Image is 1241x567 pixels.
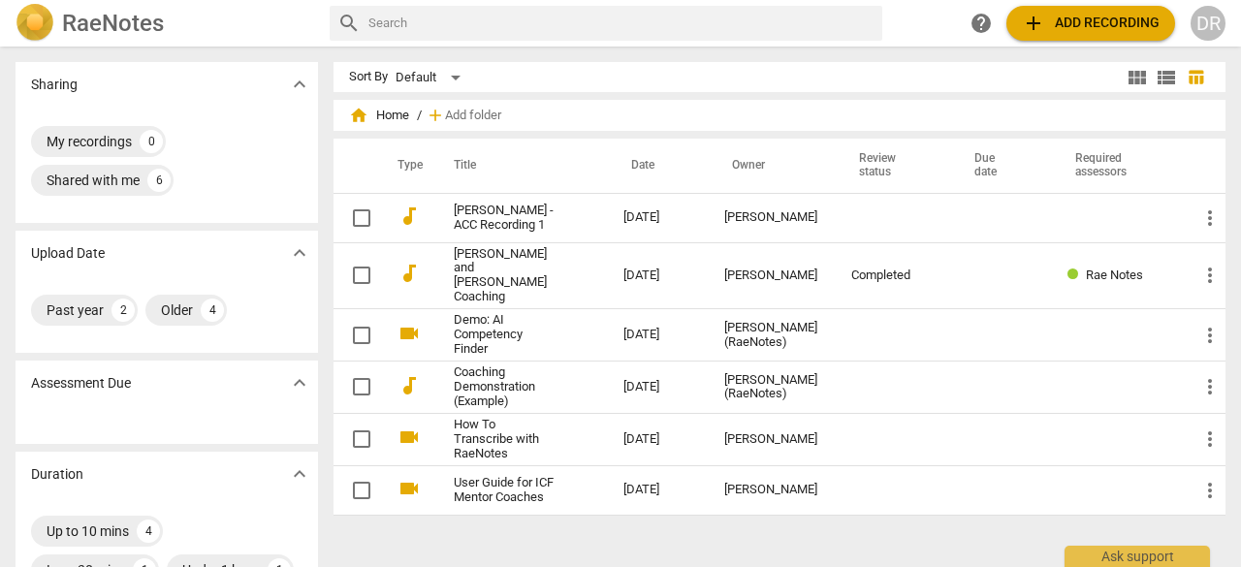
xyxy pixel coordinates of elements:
[724,483,820,497] div: [PERSON_NAME]
[417,109,422,123] span: /
[836,139,951,193] th: Review status
[454,476,554,505] a: User Guide for ICF Mentor Coaches
[724,210,820,225] div: [PERSON_NAME]
[608,242,709,309] td: [DATE]
[430,139,608,193] th: Title
[970,12,993,35] span: help
[285,238,314,268] button: Show more
[1022,12,1160,35] span: Add recording
[608,309,709,362] td: [DATE]
[16,4,54,43] img: Logo
[724,321,820,350] div: [PERSON_NAME] (RaeNotes)
[608,465,709,515] td: [DATE]
[285,459,314,488] button: Show more
[47,300,104,320] div: Past year
[1052,139,1183,193] th: Required assessors
[1006,6,1175,41] button: Upload
[398,322,421,345] span: videocam
[147,169,171,192] div: 6
[201,299,224,322] div: 4
[288,462,311,486] span: expand_more
[1126,66,1149,89] span: view_module
[851,268,936,283] div: Completed
[1067,268,1086,282] span: Review status: completed
[368,8,875,39] input: Search
[337,12,361,35] span: search
[1191,6,1225,41] button: DR
[454,204,554,233] a: [PERSON_NAME] - ACC Recording 1
[1152,63,1181,92] button: List view
[724,432,820,447] div: [PERSON_NAME]
[1198,206,1222,230] span: more_vert
[396,62,467,93] div: Default
[31,464,83,485] p: Duration
[349,70,388,84] div: Sort By
[1086,268,1143,282] span: Rae Notes
[1181,63,1210,92] button: Table view
[1198,375,1222,398] span: more_vert
[1065,546,1210,567] div: Ask support
[398,477,421,500] span: videocam
[724,268,820,283] div: [PERSON_NAME]
[398,374,421,397] span: audiotrack
[111,299,135,322] div: 2
[31,373,131,394] p: Assessment Due
[382,139,430,193] th: Type
[454,365,554,409] a: Coaching Demonstration (Example)
[285,70,314,99] button: Show more
[608,362,709,414] td: [DATE]
[161,300,193,320] div: Older
[608,413,709,465] td: [DATE]
[349,106,368,125] span: home
[1187,68,1205,86] span: table_chart
[1198,479,1222,502] span: more_vert
[47,521,129,541] div: Up to 10 mins
[1123,63,1152,92] button: Tile view
[285,368,314,397] button: Show more
[1198,264,1222,287] span: more_vert
[288,241,311,265] span: expand_more
[608,193,709,242] td: [DATE]
[951,139,1052,193] th: Due date
[1198,427,1222,451] span: more_vert
[1155,66,1178,89] span: view_list
[454,313,554,357] a: Demo: AI Competency Finder
[398,262,421,285] span: audiotrack
[288,371,311,394] span: expand_more
[288,73,311,96] span: expand_more
[349,106,409,125] span: Home
[709,139,836,193] th: Owner
[140,130,163,153] div: 0
[1198,324,1222,347] span: more_vert
[398,205,421,228] span: audiotrack
[454,247,554,305] a: [PERSON_NAME] and [PERSON_NAME] Coaching
[426,106,445,125] span: add
[454,418,554,461] a: How To Transcribe with RaeNotes
[608,139,709,193] th: Date
[31,75,78,95] p: Sharing
[16,4,314,43] a: LogoRaeNotes
[47,171,140,190] div: Shared with me
[964,6,999,41] a: Help
[398,425,421,449] span: videocam
[137,520,160,543] div: 4
[31,243,105,264] p: Upload Date
[1022,12,1045,35] span: add
[62,10,164,37] h2: RaeNotes
[724,373,820,402] div: [PERSON_NAME] (RaeNotes)
[445,109,501,123] span: Add folder
[47,132,132,151] div: My recordings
